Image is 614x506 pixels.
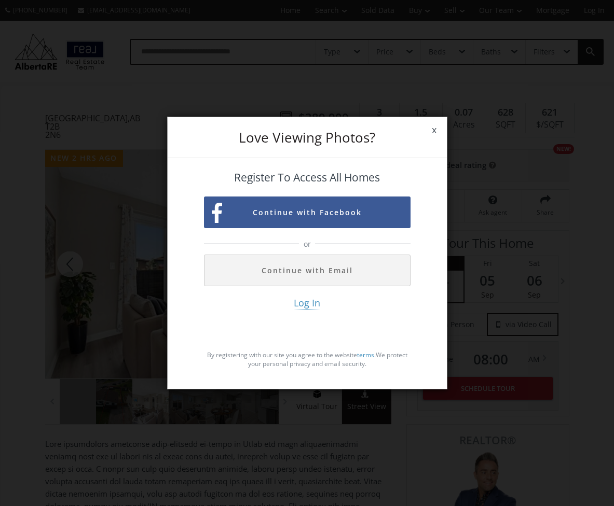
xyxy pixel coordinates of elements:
[204,350,411,368] p: By registering with our site you agree to the website . We protect your personal privacy and emai...
[301,239,313,249] span: or
[421,116,447,145] span: x
[357,350,374,359] a: terms
[204,131,411,144] h3: Love Viewing Photos?
[212,203,222,223] img: facebook-sign-up
[204,196,411,228] button: Continue with Facebook
[204,255,411,286] button: Continue with Email
[294,297,320,310] span: Log In
[204,172,411,184] h4: Register To Access All Homes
